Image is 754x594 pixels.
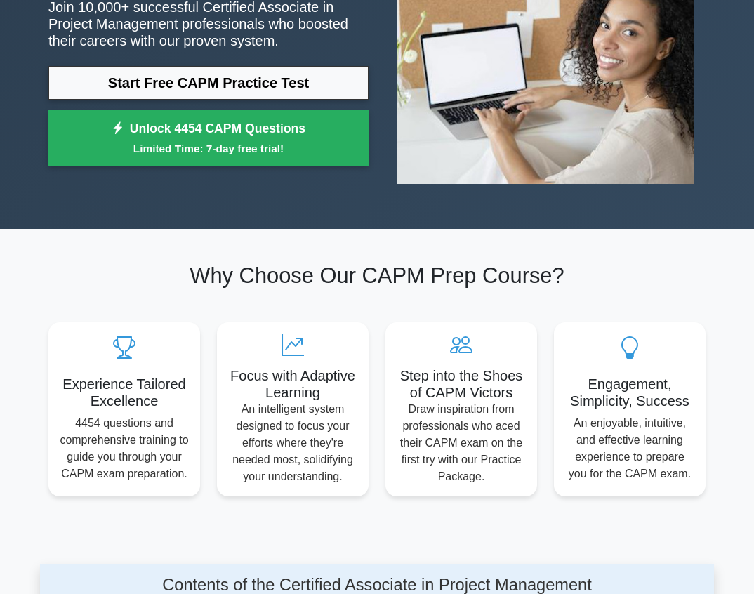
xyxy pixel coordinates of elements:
h5: Step into the Shoes of CAPM Victors [397,367,526,401]
p: An intelligent system designed to focus your efforts where they're needed most, solidifying your ... [228,401,357,485]
h5: Focus with Adaptive Learning [228,367,357,401]
a: Unlock 4454 CAPM QuestionsLimited Time: 7-day free trial! [48,110,369,166]
p: 4454 questions and comprehensive training to guide you through your CAPM exam preparation. [60,415,189,482]
h5: Engagement, Simplicity, Success [565,376,694,409]
a: Start Free CAPM Practice Test [48,66,369,100]
p: Draw inspiration from professionals who aced their CAPM exam on the first try with our Practice P... [397,401,526,485]
p: An enjoyable, intuitive, and effective learning experience to prepare you for the CAPM exam. [565,415,694,482]
h5: Experience Tailored Excellence [60,376,189,409]
h2: Why Choose Our CAPM Prep Course? [48,263,706,289]
small: Limited Time: 7-day free trial! [66,140,351,157]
